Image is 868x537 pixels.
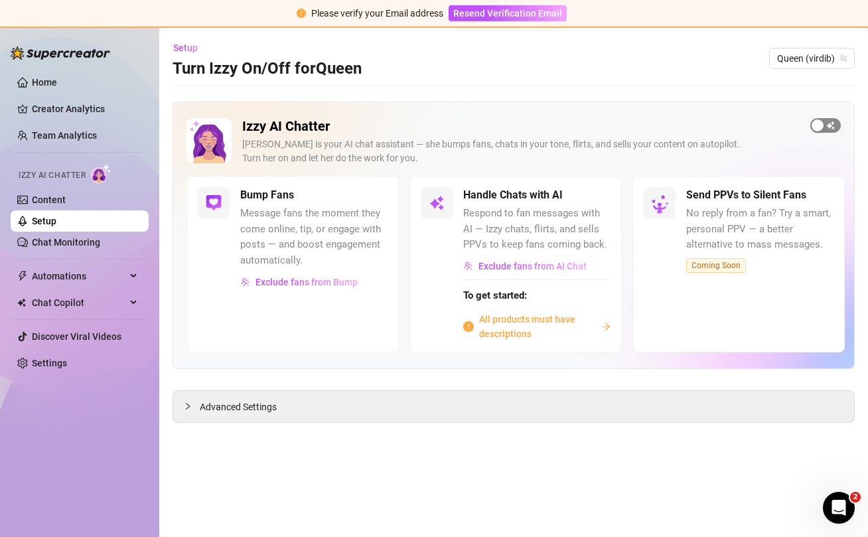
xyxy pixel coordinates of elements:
a: Content [32,194,66,205]
img: AI Chatter [91,164,111,183]
a: Settings [32,358,67,368]
button: Setup [173,37,208,58]
span: Advanced Settings [200,400,277,414]
span: All products must have descriptions [479,312,596,341]
img: logo-BBDzfeDw.svg [11,46,110,60]
strong: To get started: [463,289,527,301]
a: Chat Monitoring [32,237,100,248]
img: Izzy AI Chatter [186,118,232,163]
a: Discover Viral Videos [32,331,121,342]
div: collapsed [184,399,200,414]
span: Message fans the moment they come online, tip, or engage with posts — and boost engagement automa... [240,206,388,268]
h3: Turn Izzy On/Off for Queen [173,58,362,80]
span: Exclude fans from Bump [255,277,358,287]
button: Resend Verification Email [449,5,567,21]
a: Home [32,77,57,88]
a: Creator Analytics [32,98,138,119]
img: silent-fans-ppv-o-N6Mmdf.svg [651,194,672,216]
span: Automations [32,266,126,287]
h5: Send PPVs to Silent Fans [686,187,806,203]
div: Please verify your Email address [311,6,443,21]
iframe: Intercom live chat [823,492,855,524]
span: collapsed [184,402,192,410]
img: svg%3e [206,195,222,211]
span: Izzy AI Chatter [19,169,86,182]
span: info-circle [463,321,474,332]
button: Exclude fans from Bump [240,271,358,293]
span: Queen (virdib) [777,48,847,68]
h5: Handle Chats with AI [463,187,563,203]
span: Resend Verification Email [453,8,562,19]
a: Team Analytics [32,130,97,141]
img: svg%3e [429,195,445,211]
span: team [839,54,847,62]
span: Setup [173,42,198,53]
h5: Bump Fans [240,187,294,203]
span: Exclude fans from AI Chat [478,261,587,271]
button: Exclude fans from AI Chat [463,256,587,277]
img: Chat Copilot [17,298,26,307]
div: [PERSON_NAME] is your AI chat assistant — she bumps fans, chats in your tone, flirts, and sells y... [242,137,800,165]
span: exclamation-circle [297,9,306,18]
img: svg%3e [464,262,473,271]
span: thunderbolt [17,271,28,281]
span: Respond to fan messages with AI — Izzy chats, flirts, and sells PPVs to keep fans coming back. [463,206,611,253]
span: 2 [850,492,861,502]
a: Setup [32,216,56,226]
span: No reply from a fan? Try a smart, personal PPV — a better alternative to mass messages. [686,206,833,253]
img: svg%3e [241,277,250,287]
span: Coming Soon [686,258,746,273]
h2: Izzy AI Chatter [242,118,800,135]
span: Chat Copilot [32,292,126,313]
span: arrow-right [601,322,611,331]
